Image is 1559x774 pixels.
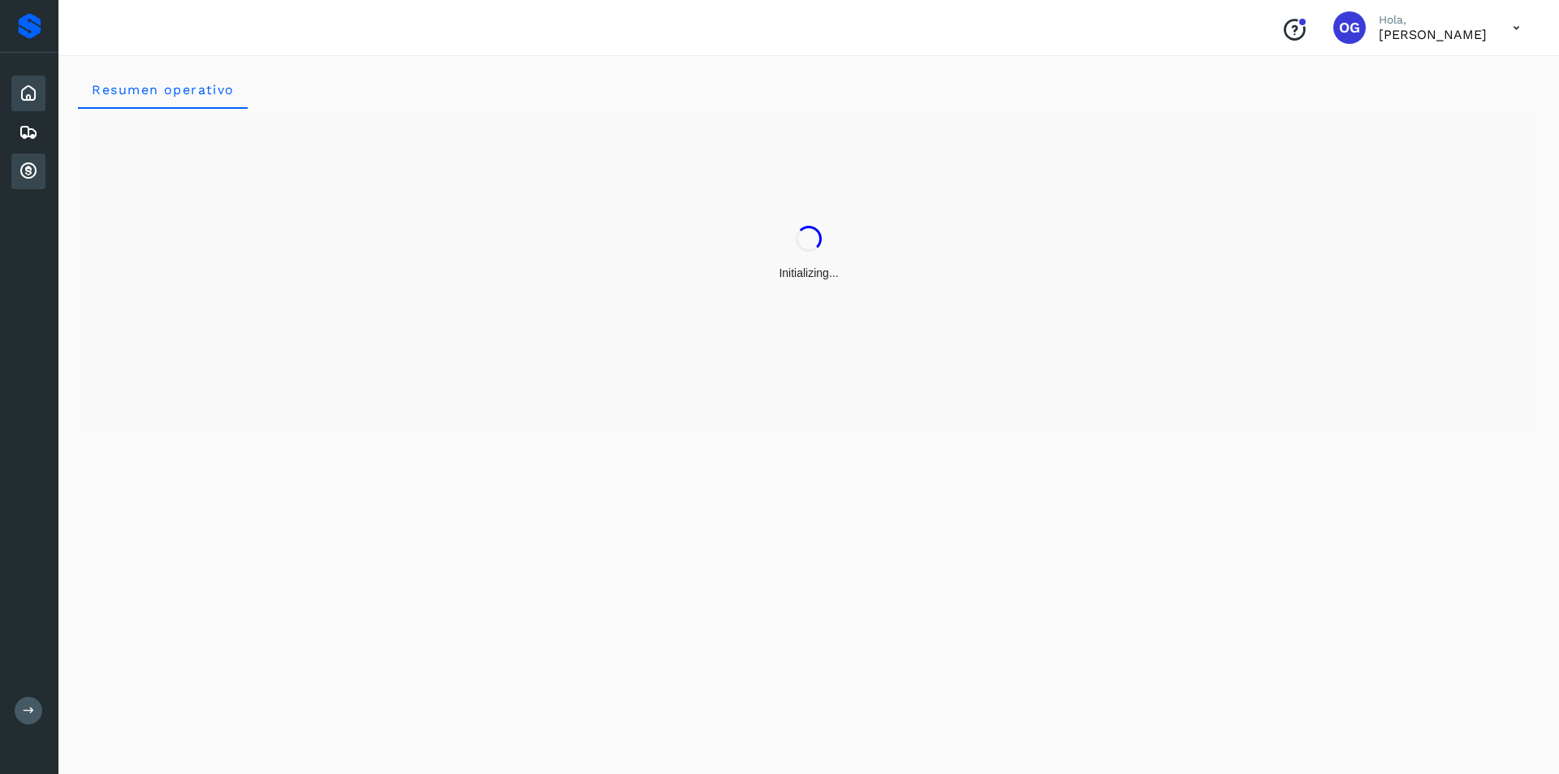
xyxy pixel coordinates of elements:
[11,154,45,189] div: Cuentas por cobrar
[11,115,45,150] div: Embarques
[91,82,235,97] span: Resumen operativo
[1379,13,1487,27] p: Hola,
[11,76,45,111] div: Inicio
[1379,27,1487,42] p: OSCAR GUZMAN LOPEZ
